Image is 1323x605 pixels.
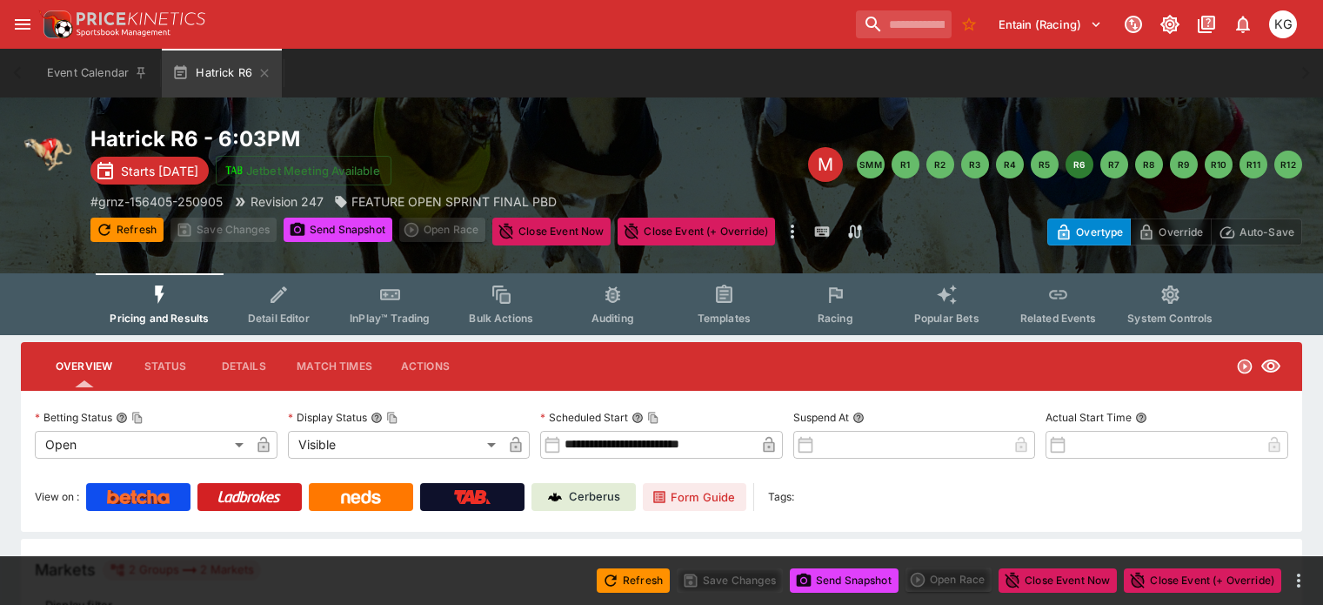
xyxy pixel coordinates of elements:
button: SMM [857,151,885,178]
button: Copy To Clipboard [131,412,144,424]
button: Documentation [1191,9,1222,40]
button: Send Snapshot [284,218,392,242]
div: Event type filters [96,273,1226,335]
button: No Bookmarks [955,10,983,38]
button: Auto-Save [1211,218,1302,245]
p: Display Status [288,410,367,425]
button: Copy To Clipboard [647,412,659,424]
div: Open [35,431,250,459]
div: split button [399,218,485,242]
img: Neds [341,490,380,504]
img: PriceKinetics Logo [38,7,73,42]
button: Toggle light/dark mode [1154,9,1186,40]
button: Copy To Clipboard [386,412,398,424]
label: Tags: [768,483,794,511]
button: Send Snapshot [790,568,899,593]
p: Actual Start Time [1046,410,1132,425]
span: Auditing [591,312,634,325]
img: Sportsbook Management [77,29,170,37]
span: Related Events [1020,312,1096,325]
h2: Copy To Clipboard [90,125,798,152]
button: Actual Start Time [1135,412,1147,424]
button: Overtype [1047,218,1131,245]
button: Notifications [1227,9,1259,40]
button: Close Event Now [999,568,1117,593]
div: Kevin Gutschlag [1269,10,1297,38]
button: Close Event (+ Override) [1124,568,1281,593]
svg: Open [1236,358,1253,375]
img: greyhound_racing.png [21,125,77,181]
button: Details [204,346,283,387]
button: R11 [1239,151,1267,178]
div: Start From [1047,218,1302,245]
img: TabNZ [454,490,491,504]
button: R4 [996,151,1024,178]
button: Refresh [597,568,670,593]
img: PriceKinetics [77,12,205,25]
div: split button [905,568,992,592]
button: Scheduled StartCopy To Clipboard [631,412,644,424]
button: Jetbet Meeting Available [216,156,391,185]
button: Hatrick R6 [162,49,282,97]
button: Display StatusCopy To Clipboard [371,412,383,424]
p: Betting Status [35,410,112,425]
span: Detail Editor [248,312,310,325]
span: Pricing and Results [110,312,209,325]
button: Overview [42,346,126,387]
a: Cerberus [531,483,636,511]
p: Auto-Save [1239,223,1294,241]
p: Copy To Clipboard [90,192,223,211]
button: more [782,218,803,245]
button: Refresh [90,218,164,242]
p: Scheduled Start [540,410,628,425]
span: InPlay™ Trading [350,312,430,325]
span: Bulk Actions [469,312,533,325]
button: Event Calendar [37,49,158,97]
button: R9 [1170,151,1198,178]
button: R8 [1135,151,1163,178]
button: Betting StatusCopy To Clipboard [116,412,128,424]
button: Close Event (+ Override) [618,218,775,245]
button: R12 [1274,151,1302,178]
span: System Controls [1127,312,1213,325]
button: R3 [961,151,989,178]
button: Override [1130,218,1211,245]
div: Edit Meeting [808,147,843,182]
span: Racing [818,312,853,325]
button: Select Tenant [988,10,1113,38]
button: R10 [1205,151,1233,178]
p: Starts [DATE] [121,162,198,180]
img: jetbet-logo.svg [225,162,243,179]
button: Actions [386,346,464,387]
p: Suspend At [793,410,849,425]
p: Revision 247 [251,192,324,211]
button: R5 [1031,151,1059,178]
svg: Visible [1260,356,1281,377]
img: Cerberus [548,490,562,504]
button: Connected to PK [1118,9,1149,40]
button: R2 [926,151,954,178]
nav: pagination navigation [857,151,1302,178]
button: Match Times [283,346,386,387]
span: Templates [698,312,751,325]
img: Betcha [107,490,170,504]
button: R6 [1066,151,1093,178]
label: View on : [35,483,79,511]
button: Kevin Gutschlag [1264,5,1302,44]
button: R7 [1100,151,1128,178]
img: Ladbrokes [217,490,281,504]
p: FEATURE OPEN SPRINT FINAL PBD [351,192,557,211]
p: Overtype [1076,223,1123,241]
button: R1 [892,151,919,178]
p: Override [1159,223,1203,241]
div: FEATURE OPEN SPRINT FINAL PBD [334,192,557,211]
input: search [856,10,952,38]
div: Visible [288,431,503,459]
button: Close Event Now [492,218,611,245]
button: more [1288,570,1309,591]
button: Status [126,346,204,387]
a: Form Guide [643,483,746,511]
p: Cerberus [569,488,620,506]
span: Popular Bets [914,312,979,325]
button: open drawer [7,9,38,40]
